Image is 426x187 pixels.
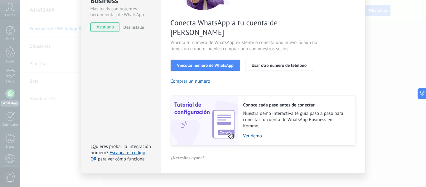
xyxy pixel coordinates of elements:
span: Conecta WhatsApp a tu cuenta de [PERSON_NAME] [171,18,319,37]
span: Usar otro número de teléfono [252,63,307,67]
button: Vincular número de WhatsApp [171,60,240,71]
h2: Conoce cada paso antes de conectar [243,102,349,108]
span: Vincula tu número de WhatsApp existente o conecta uno nuevo. Si aún no tienes un número, puedes c... [171,40,319,52]
button: ¿Necesitas ayuda? [171,153,205,162]
span: Desinstalar [123,24,144,30]
span: Vincular número de WhatsApp [177,63,234,67]
button: Usar otro número de teléfono [245,60,313,71]
span: ¿Quieres probar la integración primero? [91,144,151,156]
span: para ver cómo funciona. [98,156,146,162]
div: Más leads con potentes herramientas de WhatsApp [90,6,152,18]
span: ¿Necesitas ayuda? [171,155,205,160]
a: Escanea el código QR [91,150,145,162]
span: instalado [91,22,119,32]
span: Nuestra demo interactiva te guía paso a paso para conectar tu cuenta de WhatsApp Business en Kommo. [243,111,349,129]
button: Desinstalar [121,22,144,32]
button: Comprar un número [171,78,211,84]
a: Ver demo [243,133,349,139]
